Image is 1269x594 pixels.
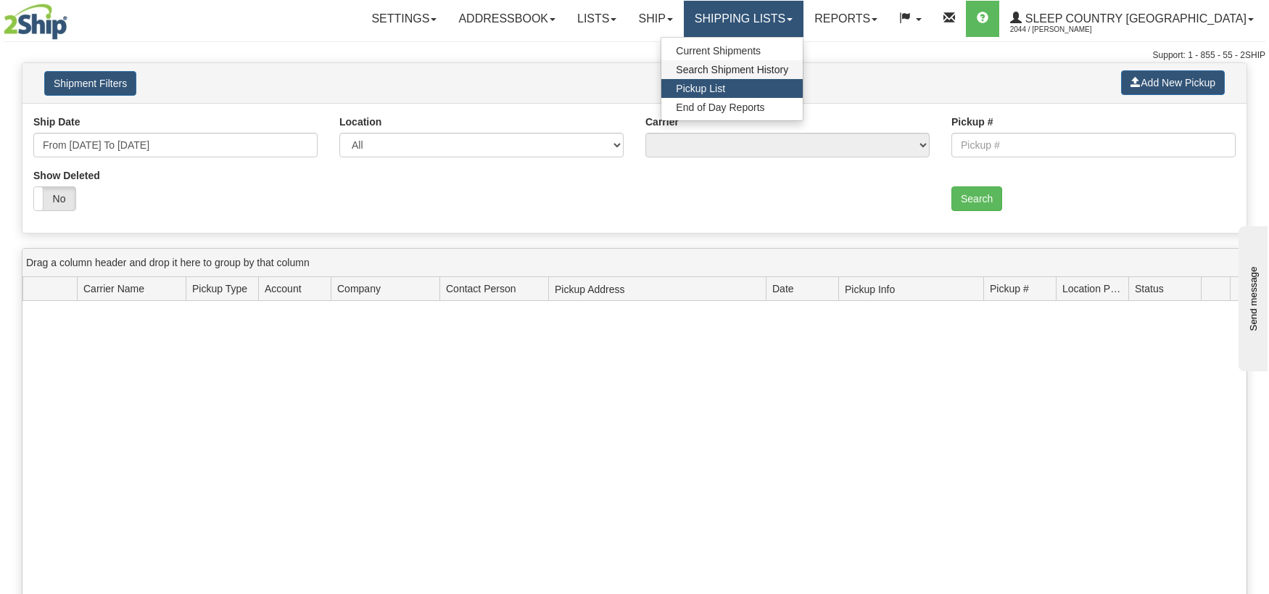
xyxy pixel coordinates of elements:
[951,133,1236,157] input: Pickup #
[4,4,67,40] img: logo2044.jpg
[661,41,803,60] a: Current Shipments
[447,1,566,37] a: Addressbook
[645,115,679,129] label: Carrier
[1062,281,1123,296] span: Location Pickup
[1121,70,1225,95] button: Add New Pickup
[1135,281,1164,296] span: Status
[33,115,80,129] label: Ship Date
[11,12,134,23] div: Send message
[676,45,761,57] span: Current Shipments
[446,281,516,296] span: Contact Person
[661,98,803,117] a: End of Day Reports
[990,281,1029,296] span: Pickup #
[803,1,888,37] a: Reports
[627,1,683,37] a: Ship
[265,281,302,296] span: Account
[999,1,1265,37] a: Sleep Country [GEOGRAPHIC_DATA] 2044 / [PERSON_NAME]
[83,281,144,296] span: Carrier Name
[845,278,983,300] span: Pickup Info
[661,60,803,79] a: Search Shipment History
[337,281,381,296] span: Company
[951,186,1002,211] button: Search
[1236,223,1268,371] iframe: chat widget
[360,1,447,37] a: Settings
[676,64,788,75] span: Search Shipment History
[339,115,381,129] label: Location
[951,115,993,129] label: Pickup #
[566,1,627,37] a: Lists
[555,278,766,300] span: Pickup Address
[1010,22,1119,37] span: 2044 / [PERSON_NAME]
[1022,12,1247,25] span: Sleep Country [GEOGRAPHIC_DATA]
[192,281,247,296] span: Pickup Type
[684,1,803,37] a: Shipping lists
[33,168,100,183] label: Show Deleted
[676,83,725,94] span: Pickup List
[44,71,136,96] button: Shipment Filters
[34,187,75,210] label: No
[22,249,1247,277] div: grid grouping header
[4,49,1265,62] div: Support: 1 - 855 - 55 - 2SHIP
[772,281,794,296] span: Date
[676,102,764,113] span: End of Day Reports
[661,79,803,98] a: Pickup List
